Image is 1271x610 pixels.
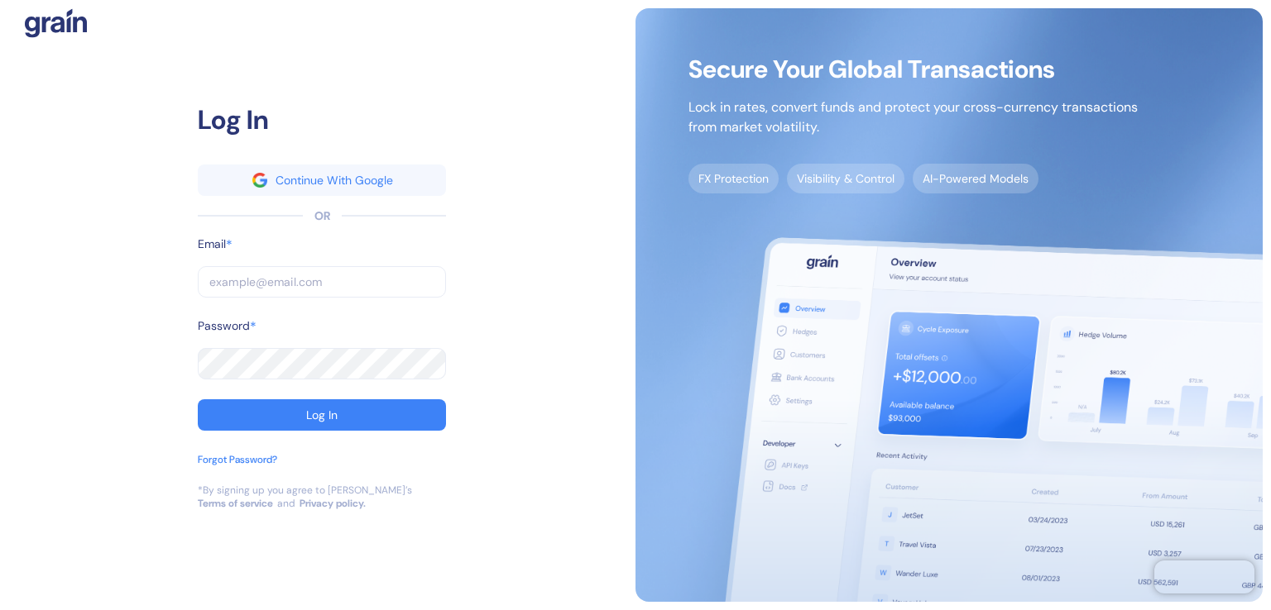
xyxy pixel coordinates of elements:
span: AI-Powered Models [913,164,1038,193]
img: logo [25,8,87,38]
a: Terms of service [198,497,273,510]
img: google [252,173,267,188]
a: Privacy policy. [300,497,366,510]
div: *By signing up you agree to [PERSON_NAME]’s [198,484,412,497]
button: Log In [198,399,446,431]
div: OR [314,207,330,225]
label: Password [198,317,250,335]
span: FX Protection [688,164,779,193]
label: Email [198,236,226,253]
div: Log In [198,100,446,140]
button: Forgot Password? [198,452,277,484]
img: signup-main-image [635,8,1263,602]
div: Log In [306,409,338,421]
div: Forgot Password? [198,452,277,467]
span: Visibility & Control [787,164,904,193]
div: Continue With Google [276,174,393,186]
p: Lock in rates, convert funds and protect your cross-currency transactions from market volatility. [688,98,1138,137]
button: googleContinue With Google [198,164,446,196]
div: and [277,497,295,510]
input: example@email.com [198,266,446,298]
span: Secure Your Global Transactions [688,61,1138,78]
iframe: Chatra live chat [1154,560,1254,593]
